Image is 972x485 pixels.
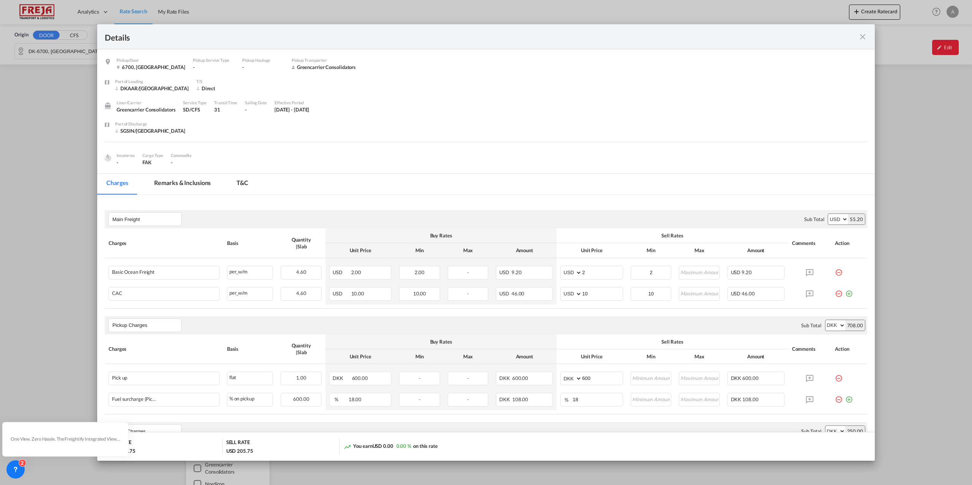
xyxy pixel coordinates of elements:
[227,174,257,195] md-tab-item: T&C
[97,174,265,195] md-pagination-wrapper: Use the left and right arrow keys to navigate between tabs
[115,121,185,127] div: Port of Discharge
[845,320,865,331] div: 708.00
[845,426,865,436] div: 250.00
[275,106,309,113] div: 1 Oct 2025 - 31 Oct 2025
[145,174,220,195] md-tab-item: Remarks & Inclusions
[788,228,831,258] th: Comments
[214,106,237,113] div: 31
[467,290,469,297] span: -
[511,269,522,275] span: 9.20
[115,127,185,134] div: SGSIN/Singapore
[831,228,867,258] th: Action
[680,393,720,405] input: Maximum Amount
[415,269,425,275] span: 2.00
[631,266,671,278] input: Minimum Amount
[742,396,758,402] span: 108.00
[142,159,163,166] div: FAK
[560,338,784,345] div: Sell Rates
[352,375,368,381] span: 600.00
[171,152,192,159] div: Commodity
[582,287,622,299] input: 10
[329,232,553,239] div: Buy Rates
[97,174,137,195] md-tab-item: Charges
[112,425,181,437] input: Leg Name
[333,290,350,297] span: USD
[631,393,671,405] input: Minimum Amount
[351,290,364,297] span: 10.00
[325,349,395,364] th: Unit Price
[196,85,257,92] div: Direct
[281,342,322,356] div: Quantity | Slab
[245,106,267,113] div: -
[242,57,284,64] div: Pickup Haulage
[395,243,444,258] th: Min
[804,216,824,223] div: Sub Total
[117,57,185,64] div: Pickup Door
[835,393,843,400] md-icon: icon-minus-circle-outline red-400-fg pt-7
[680,266,720,278] input: Maximum Amount
[193,57,235,64] div: Pickup Service Type
[349,396,362,402] span: 18.00
[835,266,843,273] md-icon: icon-minus-circle-outline red-400-fg pt-7
[296,290,306,296] span: 4.60
[512,396,528,402] span: 108.00
[333,269,350,275] span: USD
[227,240,273,246] div: Basis
[731,375,742,381] span: DKK
[788,334,831,364] th: Comments
[396,443,411,449] span: 0.00 %
[117,64,185,71] div: 6700 , Denmark
[112,320,181,331] input: Leg Name
[557,349,626,364] th: Unit Price
[858,32,867,41] md-icon: icon-close fg-AAA8AD m-0 cursor
[492,243,557,258] th: Amount
[242,64,284,71] div: -
[193,64,235,71] div: -
[835,372,843,379] md-icon: icon-minus-circle-outline red-400-fg pt-7
[293,396,309,402] span: 600.00
[731,290,741,297] span: USD
[292,64,356,71] div: Greencarrier Consolidators
[344,443,438,450] div: You earn on this rate
[631,372,671,383] input: Minimum Amount
[413,290,426,297] span: 10.00
[742,269,752,275] span: 9.20
[344,443,351,450] md-icon: icon-trending-up
[845,287,853,295] md-icon: icon-plus-circle-outline green-400-fg
[845,393,853,400] md-icon: icon-plus-circle-outline green-400-fg
[333,396,347,402] span: %
[227,266,273,276] div: per_w/m
[582,266,622,278] input: 2
[419,375,421,381] span: -
[627,243,675,258] th: Min
[112,396,158,402] div: Fuel surcharge (Pick up)
[675,349,724,364] th: Max
[499,396,511,402] span: DKK
[675,243,724,258] th: Max
[227,393,273,403] div: % on pickup
[831,334,867,364] th: Action
[112,375,127,381] div: Pick up
[731,396,742,402] span: DKK
[117,159,135,166] div: -
[835,287,843,295] md-icon: icon-minus-circle-outline red-400-fg pt-7
[492,349,557,364] th: Amount
[109,240,219,246] div: Charges
[196,78,257,85] div: T/S
[296,375,306,381] span: 1.00
[557,243,626,258] th: Unit Price
[680,287,720,299] input: Maximum Amount
[627,349,675,364] th: Min
[560,232,784,239] div: Sell Rates
[333,375,351,381] span: DKK
[227,287,273,297] div: per_w/m
[245,99,267,106] div: Sailing Date
[112,290,122,296] div: CAC
[631,287,671,299] input: Minimum Amount
[281,236,322,250] div: Quantity | Slab
[742,290,755,297] span: 46.00
[467,269,469,275] span: -
[226,439,250,447] div: SELL RATE
[117,106,175,113] div: Greencarrier Consolidators
[351,269,361,275] span: 2.00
